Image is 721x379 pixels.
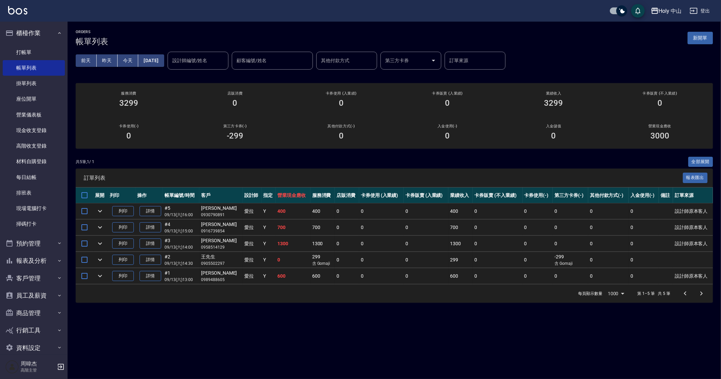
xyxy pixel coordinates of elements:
[243,220,262,235] td: 愛拉
[138,54,164,67] button: [DATE]
[335,220,359,235] td: 0
[165,228,198,234] p: 09/13 (六) 15:00
[310,252,335,268] td: 299
[544,98,563,108] h3: 3299
[190,91,280,96] h2: 店販消費
[310,236,335,252] td: 1300
[448,187,473,203] th: 業績收入
[588,252,629,268] td: 0
[578,290,602,297] p: 每頁顯示數量
[165,277,198,283] p: 09/13 (六) 13:00
[687,5,713,17] button: 登出
[629,268,659,284] td: 0
[84,175,683,181] span: 訂單列表
[201,221,241,228] div: [PERSON_NAME]
[201,260,241,267] p: 0905502297
[3,339,65,357] button: 資料設定
[508,124,598,128] h2: 入金儲值
[140,238,161,249] a: 詳情
[523,203,553,219] td: 0
[233,98,238,108] h3: 0
[21,360,55,367] h5: 周暐杰
[629,236,659,252] td: 0
[683,173,708,183] button: 報表匯出
[296,124,386,128] h2: 其他付款方式(-)
[553,236,588,252] td: 0
[523,252,553,268] td: 0
[3,235,65,252] button: 預約管理
[201,212,241,218] p: 0930790891
[3,107,65,123] a: 營業儀表板
[163,203,199,219] td: #5
[262,236,276,252] td: Y
[615,91,705,96] h2: 卡券販賣 (不入業績)
[243,268,262,284] td: 愛拉
[588,236,629,252] td: 0
[473,236,522,252] td: 0
[473,220,522,235] td: 0
[523,220,553,235] td: 0
[673,203,713,219] td: 設計師原本客人
[201,270,241,277] div: [PERSON_NAME]
[404,236,448,252] td: 0
[140,271,161,281] a: 詳情
[76,30,108,34] h2: ORDERS
[276,187,310,203] th: 營業現金應收
[473,268,522,284] td: 0
[243,252,262,268] td: 愛拉
[163,268,199,284] td: #1
[201,277,241,283] p: 0989488605
[629,220,659,235] td: 0
[3,24,65,42] button: 櫃檯作業
[3,287,65,304] button: 員工及薪資
[445,98,450,108] h3: 0
[3,322,65,339] button: 行銷工具
[688,157,713,167] button: 全部展開
[8,6,27,15] img: Logo
[262,252,276,268] td: Y
[165,244,198,250] p: 09/13 (六) 14:00
[310,203,335,219] td: 400
[588,187,629,203] th: 其他付款方式(-)
[201,244,241,250] p: 0958514129
[97,54,118,67] button: 昨天
[163,220,199,235] td: #4
[359,268,404,284] td: 0
[673,220,713,235] td: 設計師原本客人
[95,255,105,265] button: expand row
[673,187,713,203] th: 訂單來源
[508,91,598,96] h2: 業績收入
[163,252,199,268] td: #2
[553,220,588,235] td: 0
[262,268,276,284] td: Y
[276,220,310,235] td: 700
[335,268,359,284] td: 0
[76,159,94,165] p: 共 5 筆, 1 / 1
[243,203,262,219] td: 愛拉
[404,187,448,203] th: 卡券販賣 (入業績)
[688,32,713,44] button: 新開單
[227,131,244,141] h3: -299
[190,124,280,128] h2: 第三方卡券(-)
[262,220,276,235] td: Y
[312,260,333,267] p: 含 Gomaji
[673,268,713,284] td: 設計師原本客人
[335,187,359,203] th: 店販消費
[276,252,310,268] td: 0
[3,123,65,138] a: 現金收支登錄
[683,174,708,181] a: 報表匯出
[404,220,448,235] td: 0
[84,124,174,128] h2: 卡券使用(-)
[3,60,65,76] a: 帳單列表
[84,91,174,96] h3: 服務消費
[554,260,587,267] p: 含 Gomaji
[112,206,134,217] button: 列印
[201,228,241,234] p: 0916739854
[448,203,473,219] td: 400
[243,187,262,203] th: 設計師
[310,220,335,235] td: 700
[276,268,310,284] td: 600
[359,236,404,252] td: 0
[3,138,65,154] a: 高階收支登錄
[201,237,241,244] div: [PERSON_NAME]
